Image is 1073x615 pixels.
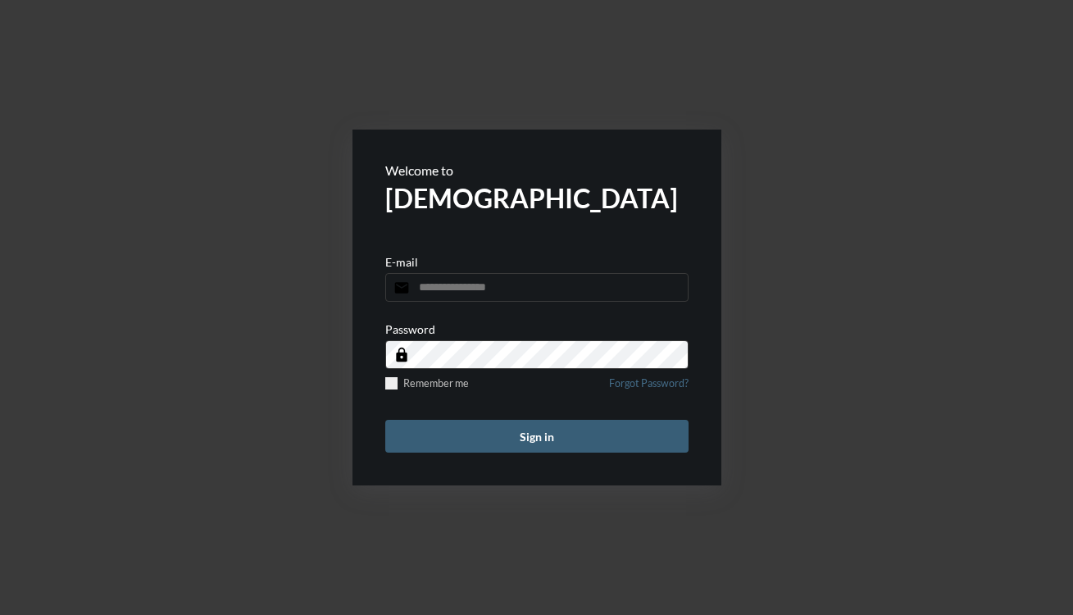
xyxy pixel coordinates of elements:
p: Password [385,322,435,336]
p: E-mail [385,255,418,269]
p: Welcome to [385,162,689,178]
h2: [DEMOGRAPHIC_DATA] [385,182,689,214]
button: Sign in [385,420,689,453]
label: Remember me [385,377,469,389]
a: Forgot Password? [609,377,689,399]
